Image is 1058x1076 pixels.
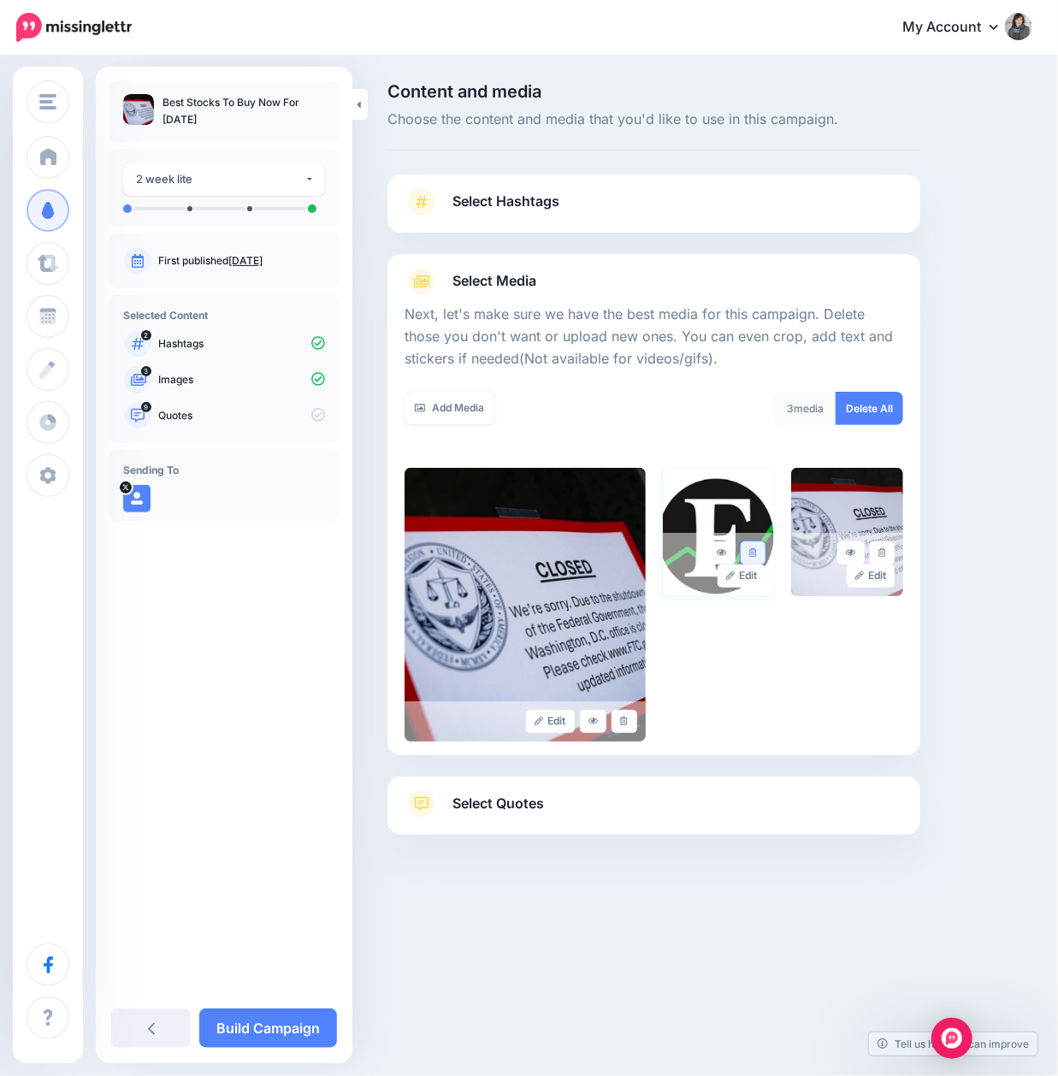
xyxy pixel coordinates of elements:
a: Edit [526,710,575,733]
h4: Sending To [123,464,325,476]
div: 2 week lite [136,169,304,189]
p: Quotes [158,408,325,423]
a: Tell us how we can improve [869,1032,1037,1055]
p: Best Stocks To Buy Now For [DATE] [163,94,325,128]
span: Select Media [452,269,536,293]
span: 9 [141,402,151,412]
span: Select Quotes [452,792,544,815]
a: Select Media [405,268,903,295]
img: 4585e495984cae98a74533866288f53a_large.jpg [791,468,903,596]
a: [DATE] [228,254,263,267]
p: Images [158,372,325,387]
span: 3 [141,366,151,376]
span: Select Hashtags [452,190,559,213]
div: media [774,392,836,425]
a: Edit [718,565,766,588]
p: Next, let's make sure we have the best media for this campaign. Delete those you don't want or up... [405,304,903,370]
p: First published [158,253,325,269]
a: Select Quotes [405,790,903,835]
img: f9079fdbed6150c900201016b595d144_large.jpg [405,468,646,742]
a: Delete All [836,392,903,425]
p: Hashtags [158,336,325,352]
h4: Selected Content [123,309,325,322]
a: Edit [847,565,895,588]
img: menu.png [39,94,56,109]
img: user_default_image.png [123,485,151,512]
div: Open Intercom Messenger [931,1018,972,1059]
a: My Account [885,7,1032,49]
span: Content and media [387,83,920,100]
img: Missinglettr [16,13,132,42]
span: Choose the content and media that you'd like to use in this campaign. [387,109,920,131]
img: 6af3f466b53944cf359bb25b08693592_large.jpg [663,468,775,596]
div: Select Media [405,295,903,742]
a: Select Hashtags [405,188,903,233]
button: 2 week lite [123,163,325,196]
a: Add Media [405,392,494,425]
img: f9079fdbed6150c900201016b595d144_thumb.jpg [123,94,154,125]
span: 2 [141,330,151,340]
span: 3 [787,402,794,415]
